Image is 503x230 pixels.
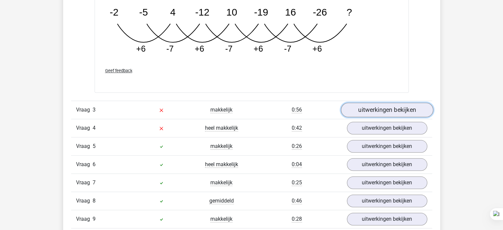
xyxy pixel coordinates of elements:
[93,198,96,204] span: 8
[285,7,296,18] tspan: 16
[292,107,302,113] span: 0:56
[136,44,146,53] tspan: +6
[93,107,96,113] span: 3
[76,124,93,132] span: Vraag
[76,142,93,150] span: Vraag
[210,143,232,150] span: makkelijk
[76,197,93,205] span: Vraag
[210,179,232,186] span: makkelijk
[347,213,427,225] a: uitwerkingen bekijken
[93,216,96,222] span: 9
[105,68,132,73] span: Geef feedback
[205,161,238,168] span: heel makkelijk
[210,107,232,113] span: makkelijk
[347,195,427,207] a: uitwerkingen bekijken
[93,125,96,131] span: 4
[253,44,263,53] tspan: +6
[292,198,302,204] span: 0:46
[312,44,322,53] tspan: +6
[76,179,93,187] span: Vraag
[93,143,96,149] span: 5
[225,44,232,53] tspan: -7
[347,158,427,171] a: uitwerkingen bekijken
[93,161,96,167] span: 6
[346,7,352,18] tspan: ?
[209,198,234,204] span: gemiddeld
[166,44,173,53] tspan: -7
[292,125,302,131] span: 0:42
[292,143,302,150] span: 0:26
[194,44,204,53] tspan: +6
[76,215,93,223] span: Vraag
[195,7,209,18] tspan: -12
[347,122,427,134] a: uitwerkingen bekijken
[139,7,147,18] tspan: -5
[292,179,302,186] span: 0:25
[205,125,238,131] span: heel makkelijk
[76,161,93,168] span: Vraag
[226,7,237,18] tspan: 10
[292,161,302,168] span: 0:04
[292,216,302,222] span: 0:28
[93,179,96,186] span: 7
[109,7,118,18] tspan: -2
[284,44,291,53] tspan: -7
[76,106,93,114] span: Vraag
[170,7,175,18] tspan: 4
[254,7,268,18] tspan: -19
[347,140,427,153] a: uitwerkingen bekijken
[313,7,327,18] tspan: -26
[341,103,433,117] a: uitwerkingen bekijken
[347,176,427,189] a: uitwerkingen bekijken
[210,216,232,222] span: makkelijk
